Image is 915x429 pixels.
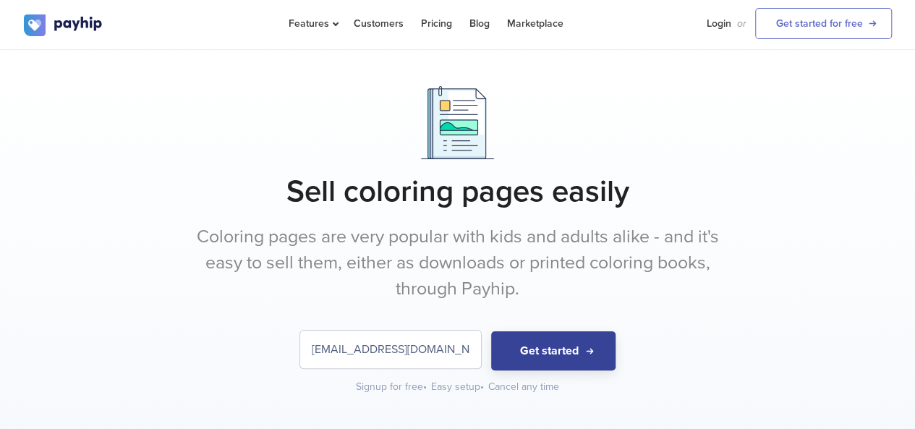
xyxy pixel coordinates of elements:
h1: Sell coloring pages easily [24,174,892,210]
p: Coloring pages are very popular with kids and adults alike - and it's easy to sell them, either a... [187,224,729,302]
input: Enter your email address [300,331,481,368]
div: Easy setup [431,380,485,394]
span: • [480,381,484,393]
a: Get started for free [755,8,892,39]
span: Features [289,17,336,30]
button: Get started [491,331,616,371]
img: Documents.png [421,86,494,159]
span: • [423,381,427,393]
div: Cancel any time [488,380,559,394]
img: logo.svg [24,14,103,36]
div: Signup for free [356,380,428,394]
